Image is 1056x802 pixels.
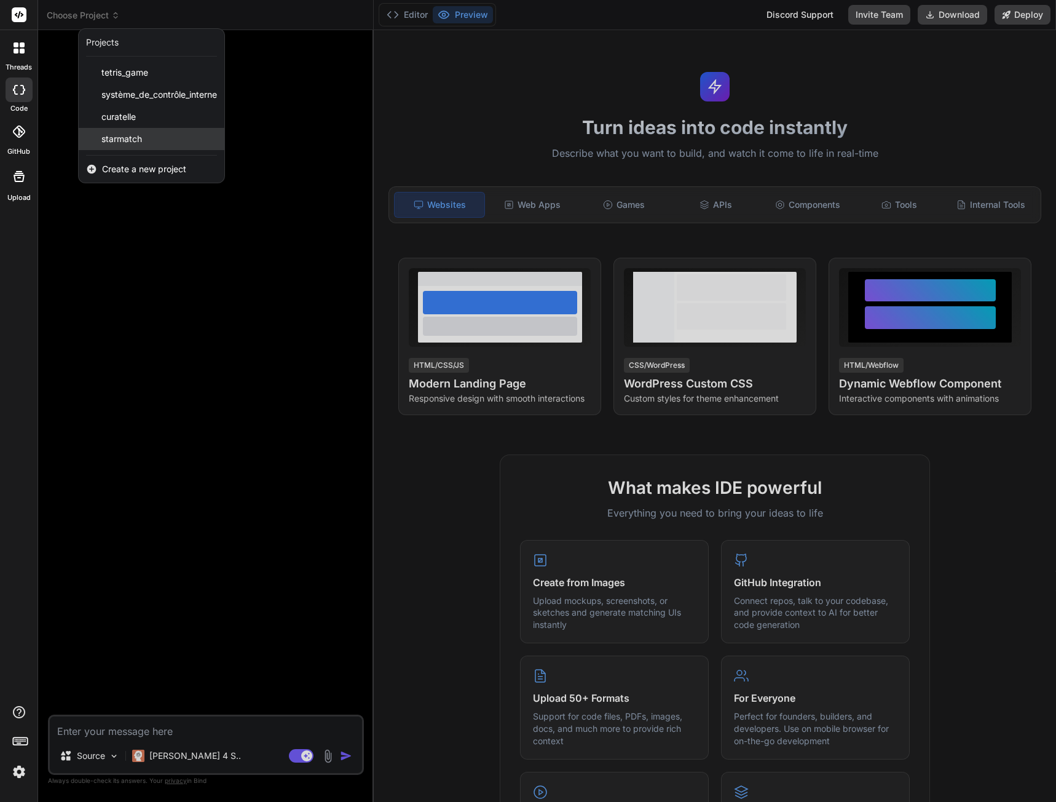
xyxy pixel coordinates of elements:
[6,62,32,73] label: threads
[10,103,28,114] label: code
[7,146,30,157] label: GitHub
[9,761,30,782] img: settings
[101,133,142,145] span: starmatch
[101,89,217,101] span: système_de_contrôle_interne
[102,163,186,175] span: Create a new project
[86,36,119,49] div: Projects
[7,193,31,203] label: Upload
[101,111,136,123] span: curatelle
[101,66,148,79] span: tetris_game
